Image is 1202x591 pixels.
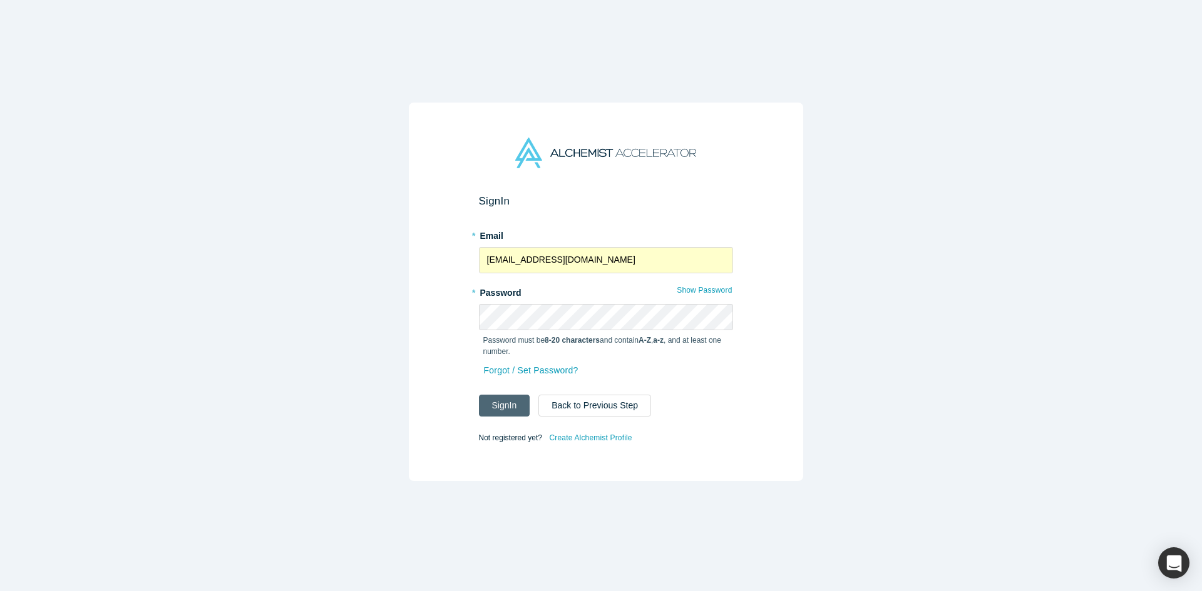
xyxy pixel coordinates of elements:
[479,395,530,417] button: SignIn
[676,282,732,298] button: Show Password
[479,194,733,208] h2: Sign In
[483,335,729,357] p: Password must be and contain , , and at least one number.
[479,282,733,300] label: Password
[545,336,600,345] strong: 8-20 characters
[515,138,696,168] img: Alchemist Accelerator Logo
[479,433,542,442] span: Not registered yet?
[548,430,632,446] a: Create Alchemist Profile
[653,336,664,345] strong: a-z
[538,395,651,417] button: Back to Previous Step
[639,336,651,345] strong: A-Z
[479,225,733,243] label: Email
[483,360,579,381] a: Forgot / Set Password?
